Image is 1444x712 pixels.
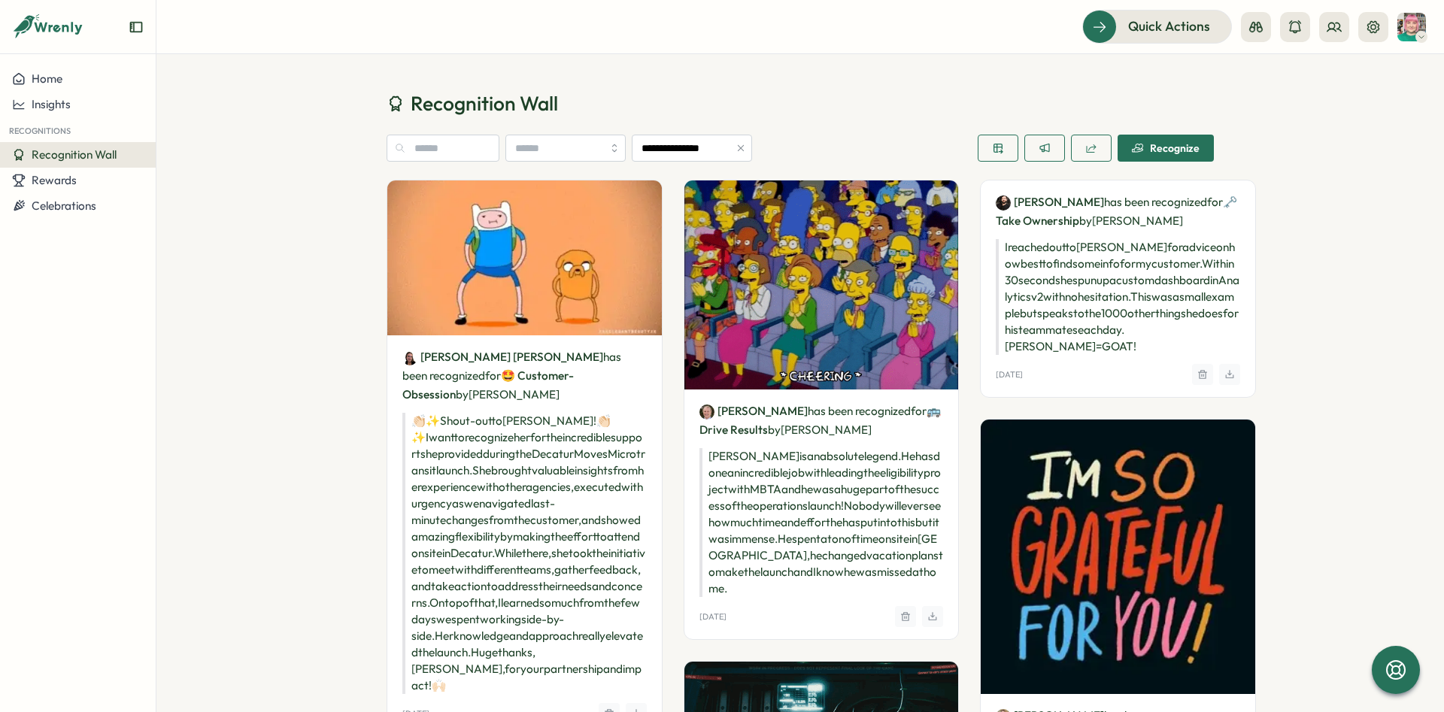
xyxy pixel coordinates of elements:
img: Recognition Image [684,180,959,389]
span: Home [32,71,62,86]
img: Peter Redpath [996,195,1011,211]
p: [PERSON_NAME] is an absolute legend. He has done an incredible job with leading the eligibility p... [699,448,944,597]
span: 🤩 Customer-Obsession [402,368,574,401]
a: Karl Nicholson[PERSON_NAME] [699,403,808,420]
button: Expand sidebar [129,20,144,35]
span: for [1207,195,1223,209]
span: Insights [32,97,71,111]
img: Karl Nicholson [699,404,714,420]
img: Recognition Image [981,420,1255,694]
p: 👏🏻✨ Shout-out to [PERSON_NAME]! 👏🏻✨ I want to recognize her for the incredible support she provid... [402,413,647,694]
p: has been recognized by [PERSON_NAME] [402,347,647,404]
span: Rewards [32,173,77,187]
button: Quick Actions [1082,10,1232,43]
img: Destani Engel [1397,13,1426,41]
p: [DATE] [996,370,1023,380]
button: Recognize [1118,135,1214,162]
img: Laurila McCullough [402,350,417,365]
img: Recognition Image [387,180,662,335]
span: for [485,368,501,383]
span: Quick Actions [1128,17,1210,36]
p: [DATE] [699,612,727,622]
div: Recognize [1132,142,1200,154]
span: Recognition Wall [32,147,117,162]
p: I reached out to [PERSON_NAME] for advice on how best to find some info for my customer. Within 3... [996,239,1240,355]
p: has been recognized by [PERSON_NAME] [996,192,1240,230]
p: has been recognized by [PERSON_NAME] [699,401,944,439]
span: Celebrations [32,198,96,213]
span: Recognition Wall [411,90,558,117]
span: for [911,404,927,418]
a: Peter Redpath[PERSON_NAME] [996,194,1104,211]
a: Laurila McCullough[PERSON_NAME] [PERSON_NAME] [402,349,603,365]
